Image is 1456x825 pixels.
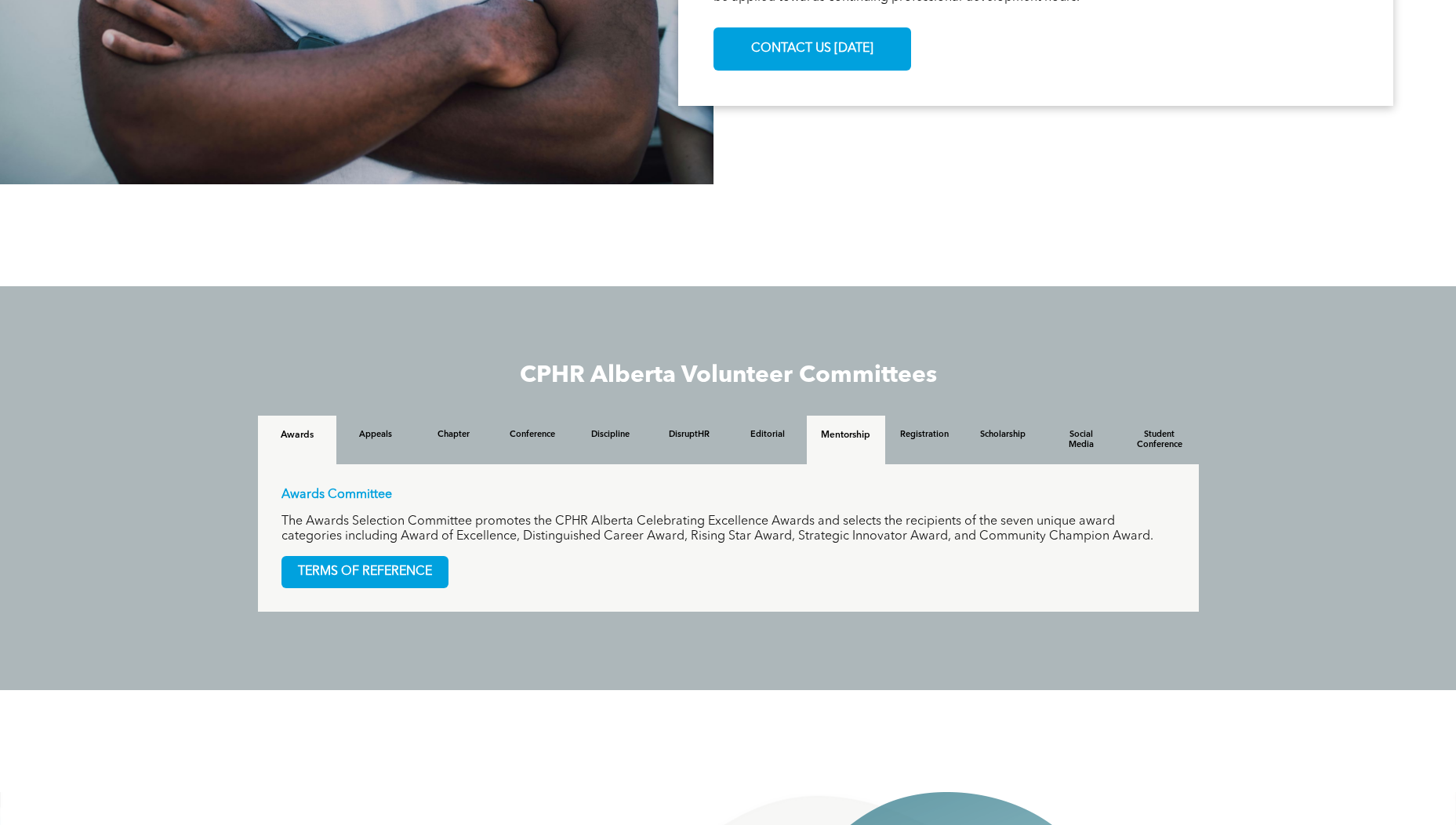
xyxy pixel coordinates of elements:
[281,556,448,588] a: TERMS OF REFERENCE
[282,557,448,587] span: TERMS OF REFERENCE
[272,430,322,441] h4: Awards
[821,430,871,441] h4: Mentorship
[743,430,793,440] h4: Editorial
[350,430,401,440] h4: Appeals
[664,430,714,440] h4: DisruptHR
[713,27,911,71] a: CONTACT US [DATE]
[281,514,1175,544] p: The Awards Selection Committee promotes the CPHR Alberta Celebrating Excellence Awards and select...
[281,488,1175,503] p: Awards Committee
[1135,430,1185,450] h4: Student Conference
[507,430,557,440] h4: Conference
[899,430,949,440] h4: Registration
[978,430,1028,440] h4: Scholarship
[1056,430,1106,450] h4: Social Media
[746,34,879,64] span: CONTACT US [DATE]
[586,430,636,440] h4: Discipline
[520,364,937,387] span: CPHR Alberta Volunteer Committees
[429,430,479,440] h4: Chapter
